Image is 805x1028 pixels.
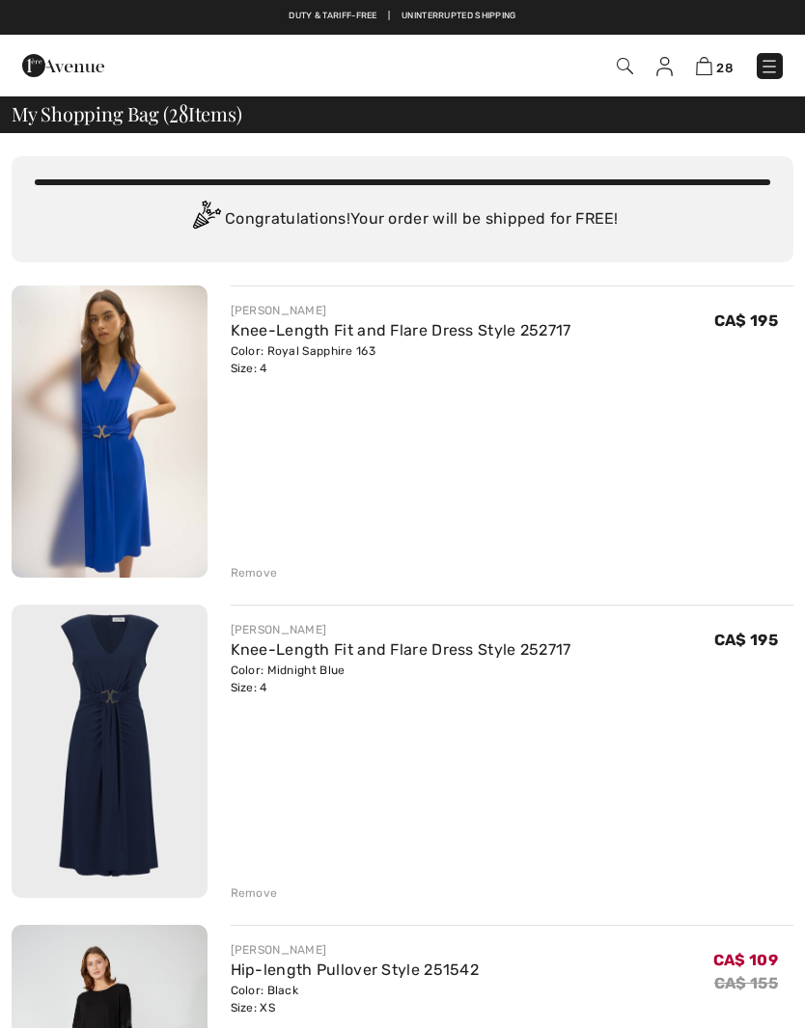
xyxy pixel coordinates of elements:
a: Hip-length Pullover Style 251542 [231,960,480,979]
img: Shopping Bag [696,57,712,75]
img: Congratulation2.svg [186,201,225,239]
img: Menu [760,57,779,76]
a: Free Returns [463,10,528,23]
div: Color: Black Size: XS [231,982,480,1016]
a: Knee-Length Fit and Flare Dress Style 252717 [231,640,571,659]
s: CA$ 155 [714,974,778,992]
div: Color: Royal Sapphire 163 Size: 4 [231,342,571,377]
span: 28 [716,61,734,75]
div: [PERSON_NAME] [231,621,571,638]
a: Knee-Length Fit and Flare Dress Style 252717 [231,321,571,339]
span: CA$ 195 [714,311,778,330]
div: Remove [231,884,278,902]
a: Free shipping on orders over $99 [277,10,438,23]
div: Remove [231,564,278,582]
img: Search [617,58,633,74]
span: My Shopping Bag ( Items) [12,104,242,123]
span: | [450,10,452,23]
img: 1ère Avenue [22,46,104,85]
img: My Info [656,57,673,76]
div: Congratulations! Your order will be shipped for FREE! [35,201,770,239]
a: 1ère Avenue [22,55,104,73]
div: [PERSON_NAME] [231,941,480,959]
a: 28 [696,54,734,77]
span: CA$ 195 [714,631,778,649]
span: CA$ 109 [713,951,778,969]
div: [PERSON_NAME] [231,302,571,319]
img: Knee-Length Fit and Flare Dress Style 252717 [12,605,208,898]
img: Knee-Length Fit and Flare Dress Style 252717 [12,285,208,578]
span: 28 [169,99,188,124]
div: Color: Midnight Blue Size: 4 [231,662,571,696]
